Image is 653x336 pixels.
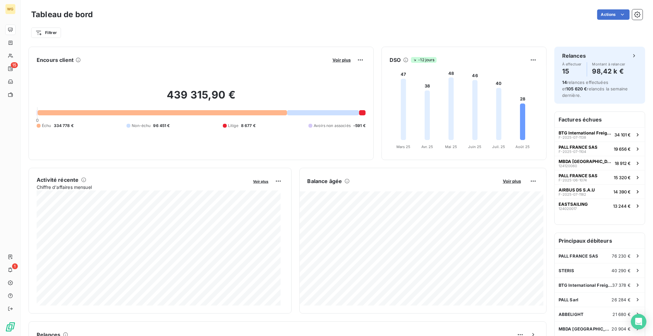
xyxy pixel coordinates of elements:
[555,170,645,184] button: PALL FRANCE SASF-2025-06-107415 320 €
[5,64,15,74] a: 15
[353,123,366,129] span: -591 €
[503,179,521,184] span: Voir plus
[566,86,587,91] span: 105 620 €
[562,52,586,60] h6: Relances
[555,142,645,156] button: PALL FRANCE SASF-2025-07-110419 656 €
[614,132,631,137] span: 34 101 €
[132,123,151,129] span: Non-échu
[612,326,631,331] span: 20 904 €
[12,263,18,269] span: 1
[612,283,631,288] span: 37 378 €
[555,184,645,199] button: AIRBUS DS S.A.UF-2025-07-118214 390 €
[333,57,351,63] span: Voir plus
[5,322,16,332] img: Logo LeanPay
[613,203,631,209] span: 13 244 €
[631,314,647,330] div: Open Intercom Messenger
[421,145,433,149] tspan: Avr. 25
[555,199,645,213] button: EASTSAILING12402001713 244 €
[562,66,582,76] h4: 15
[331,57,353,63] button: Voir plus
[612,268,631,273] span: 40 290 €
[559,268,574,273] span: STERIS
[501,178,523,184] button: Voir plus
[559,283,612,288] span: BTG International Freight Forwarding ([GEOGRAPHIC_DATA]) Co., Ltd
[5,4,16,14] div: WG
[308,177,342,185] h6: Balance âgée
[597,9,630,20] button: Actions
[396,145,411,149] tspan: Mars 25
[559,187,595,192] span: AIRBUS DS S.A.U
[37,176,79,184] h6: Activité récente
[228,123,238,129] span: Litige
[562,62,582,66] span: À effectuer
[37,88,366,108] h2: 439 315,90 €
[445,145,457,149] tspan: Mai 25
[592,66,625,76] h4: 98,42 k €
[253,179,269,184] span: Voir plus
[614,146,631,152] span: 19 656 €
[492,145,505,149] tspan: Juil. 25
[555,127,645,142] button: BTG International Freight Forwarding ([GEOGRAPHIC_DATA]) Co., LtdF-2025-07-113834 101 €
[42,123,51,129] span: Échu
[555,112,645,127] h6: Factures échues
[559,207,577,211] span: 124020017
[36,118,39,123] span: 0
[614,175,631,180] span: 15 320 €
[390,56,401,64] h6: DSO
[54,123,74,129] span: 334 778 €
[559,145,598,150] span: PALL FRANCE SAS
[37,184,249,191] span: Chiffre d'affaires mensuel
[559,326,612,331] span: MBDA [GEOGRAPHIC_DATA]
[559,253,598,259] span: PALL FRANCE SAS
[555,233,645,249] h6: Principaux débiteurs
[562,80,628,98] span: relances effectuées et relancés la semaine dernière.
[411,57,436,63] span: -12 jours
[559,173,598,178] span: PALL FRANCE SAS
[559,178,587,182] span: F-2025-06-1074
[251,178,271,184] button: Voir plus
[559,297,578,302] span: PALL Sarl
[559,312,584,317] span: ABBELIGHT
[559,130,612,135] span: BTG International Freight Forwarding ([GEOGRAPHIC_DATA]) Co., Ltd
[468,145,482,149] tspan: Juin 25
[562,80,567,85] span: 14
[559,192,586,196] span: F-2025-07-1182
[37,56,74,64] h6: Encours client
[615,161,631,166] span: 18 912 €
[559,164,577,168] span: 124120060
[555,156,645,170] button: MBDA [GEOGRAPHIC_DATA]12412006018 912 €
[559,159,612,164] span: MBDA [GEOGRAPHIC_DATA]
[559,202,588,207] span: EASTSAILING
[559,150,586,154] span: F-2025-07-1104
[613,312,631,317] span: 21 680 €
[612,253,631,259] span: 76 230 €
[559,135,586,139] span: F-2025-07-1138
[153,123,170,129] span: 96 451 €
[314,123,351,129] span: Avoirs non associés
[241,123,256,129] span: 8 677 €
[613,189,631,194] span: 14 390 €
[515,145,530,149] tspan: Août 25
[11,62,18,68] span: 15
[592,62,625,66] span: Montant à relancer
[31,9,93,20] h3: Tableau de bord
[31,28,61,38] button: Filtrer
[612,297,631,302] span: 26 284 €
